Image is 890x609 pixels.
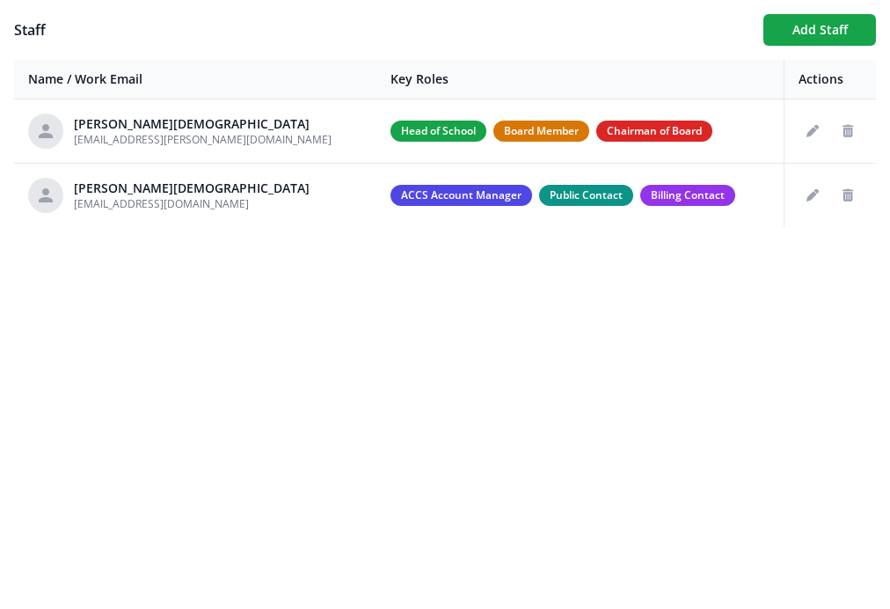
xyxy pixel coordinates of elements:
span: Head of School [390,121,486,142]
span: ACCS Account Manager [390,185,532,206]
th: Key Roles [376,60,784,99]
button: Edit staff [799,117,827,145]
span: Board Member [493,121,589,142]
span: Public Contact [539,185,633,206]
span: [EMAIL_ADDRESS][PERSON_NAME][DOMAIN_NAME] [74,132,332,147]
div: [PERSON_NAME][DEMOGRAPHIC_DATA] [74,115,332,133]
button: Delete staff [834,181,862,209]
button: Delete staff [834,117,862,145]
span: Chairman of Board [596,121,712,142]
span: Billing Contact [640,185,735,206]
button: Add Staff [763,14,876,46]
th: Name / Work Email [14,60,376,99]
div: [PERSON_NAME][DEMOGRAPHIC_DATA] [74,180,310,197]
th: Actions [784,60,877,99]
h1: Staff [14,19,749,40]
button: Edit staff [799,181,827,209]
span: [EMAIL_ADDRESS][DOMAIN_NAME] [74,196,249,211]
